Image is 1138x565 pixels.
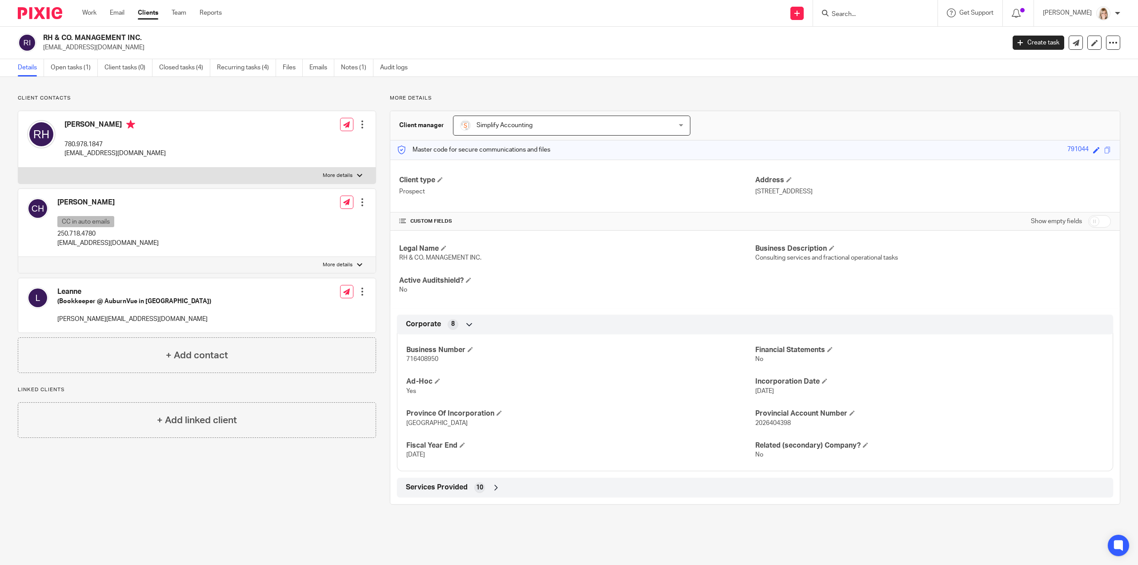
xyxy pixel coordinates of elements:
p: More details [323,261,353,268]
p: [PERSON_NAME] [1043,8,1092,17]
span: [DATE] [406,452,425,458]
h4: Provincial Account Number [755,409,1104,418]
h4: Incorporation Date [755,377,1104,386]
span: 716408950 [406,356,438,362]
h4: Related (secondary) Company? [755,441,1104,450]
p: [STREET_ADDRESS] [755,187,1111,196]
span: Get Support [959,10,994,16]
a: Create task [1013,36,1064,50]
span: 2026404398 [755,420,791,426]
p: [EMAIL_ADDRESS][DOMAIN_NAME] [43,43,999,52]
h4: + Add contact [166,349,228,362]
a: Team [172,8,186,17]
i: Primary [126,120,135,129]
img: Screenshot%202023-11-29%20141159.png [460,120,471,131]
span: 8 [451,320,455,329]
span: RH & CO. MANAGEMENT INC. [399,255,481,261]
h4: Address [755,176,1111,185]
span: [GEOGRAPHIC_DATA] [406,420,468,426]
img: svg%3E [18,33,36,52]
a: Work [82,8,96,17]
span: Simplify Accounting [477,122,533,128]
a: Open tasks (1) [51,59,98,76]
h3: Client manager [399,121,444,130]
h4: [PERSON_NAME] [57,198,159,207]
a: Recurring tasks (4) [217,59,276,76]
p: More details [323,172,353,179]
a: Client tasks (0) [104,59,152,76]
h4: Business Number [406,345,755,355]
h4: + Add linked client [157,413,237,427]
img: Pixie [18,7,62,19]
span: Corporate [406,320,441,329]
img: Tayler%20Headshot%20Compressed%20Resized%202.jpg [1096,6,1110,20]
h4: Active Auditshield? [399,276,755,285]
a: Email [110,8,124,17]
h4: Fiscal Year End [406,441,755,450]
h5: (Bookkeeper @ AuburnVue in [GEOGRAPHIC_DATA]) [57,297,211,306]
span: No [755,356,763,362]
a: Emails [309,59,334,76]
a: Reports [200,8,222,17]
p: Client contacts [18,95,376,102]
p: Master code for secure communications and files [397,145,550,154]
span: 10 [476,483,483,492]
span: [DATE] [755,388,774,394]
img: svg%3E [27,287,48,309]
h4: [PERSON_NAME] [64,120,166,131]
h4: Client type [399,176,755,185]
h2: RH & CO. MANAGEMENT INC. [43,33,808,43]
a: Notes (1) [341,59,373,76]
a: Files [283,59,303,76]
label: Show empty fields [1031,217,1082,226]
a: Closed tasks (4) [159,59,210,76]
h4: CUSTOM FIELDS [399,218,755,225]
img: svg%3E [27,198,48,219]
h4: Business Description [755,244,1111,253]
span: Yes [406,388,416,394]
p: 250.718.4780 [57,229,159,238]
span: Services Provided [406,483,468,492]
p: CC in auto emails [57,216,114,227]
p: Prospect [399,187,755,196]
h4: Ad-Hoc [406,377,755,386]
p: More details [390,95,1120,102]
span: No [755,452,763,458]
h4: Province Of Incorporation [406,409,755,418]
h4: Legal Name [399,244,755,253]
div: 791044 [1067,145,1089,155]
span: Consulting services and fractional operational tasks [755,255,898,261]
a: Audit logs [380,59,414,76]
a: Clients [138,8,158,17]
h4: Financial Statements [755,345,1104,355]
p: 780.978.1847 [64,140,166,149]
p: [EMAIL_ADDRESS][DOMAIN_NAME] [57,239,159,248]
p: [EMAIL_ADDRESS][DOMAIN_NAME] [64,149,166,158]
p: [PERSON_NAME][EMAIL_ADDRESS][DOMAIN_NAME] [57,315,211,324]
span: No [399,287,407,293]
a: Details [18,59,44,76]
input: Search [831,11,911,19]
p: Linked clients [18,386,376,393]
img: svg%3E [27,120,56,148]
h4: Leanne [57,287,211,297]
